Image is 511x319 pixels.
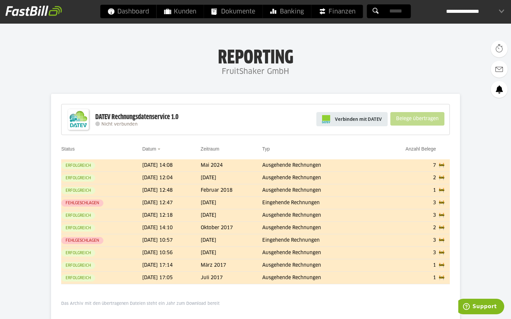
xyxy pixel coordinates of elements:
a: Finanzen [312,5,363,18]
sl-badge: Erfolgreich [61,187,95,194]
td: 🚧 [439,234,450,247]
td: 🚧 [439,272,450,284]
td: Ausgehende Rechnungen [262,222,375,234]
td: [DATE] 14:08 [142,159,201,172]
img: DATEV-Datenservice Logo [65,106,92,133]
td: 🚧 [439,159,450,172]
td: Mai 2024 [201,159,262,172]
td: März 2017 [201,259,262,272]
td: 🚧 [439,222,450,234]
td: 1 [375,272,439,284]
td: Ausgehende Rechnungen [262,272,375,284]
td: [DATE] 12:47 [142,197,201,209]
td: 3 [375,247,439,259]
td: Juli 2017 [201,272,262,284]
td: [DATE] 12:18 [142,209,201,222]
div: DATEV Rechnungsdatenservice 1.0 [95,113,178,122]
img: sort_desc.gif [157,149,162,150]
td: 3 [375,234,439,247]
sl-badge: Erfolgreich [61,249,95,257]
sl-button: Belege übertragen [390,112,444,126]
td: [DATE] 12:04 [142,172,201,184]
td: 2 [375,222,439,234]
img: fastbill_logo_white.png [5,5,62,16]
td: Ausgehende Rechnungen [262,209,375,222]
td: [DATE] 10:57 [142,234,201,247]
span: Kunden [164,5,196,18]
a: Status [61,146,75,152]
iframe: Öffnet ein Widget, in dem Sie weitere Informationen finden [458,299,504,316]
td: Ausgehende Rechnungen [262,159,375,172]
a: Dashboard [100,5,156,18]
td: 1 [375,259,439,272]
sl-badge: Erfolgreich [61,162,95,169]
td: [DATE] 10:56 [142,247,201,259]
td: 🚧 [439,247,450,259]
td: 🚧 [439,209,450,222]
td: Ausgehende Rechnungen [262,184,375,197]
a: Typ [262,146,270,152]
sl-badge: Erfolgreich [61,212,95,219]
td: 🚧 [439,172,450,184]
td: [DATE] [201,209,262,222]
td: 3 [375,197,439,209]
img: pi-datev-logo-farbig-24.svg [322,115,330,123]
td: [DATE] 12:48 [142,184,201,197]
td: Oktober 2017 [201,222,262,234]
span: Dokumente [212,5,255,18]
h1: Reporting [68,48,443,65]
td: [DATE] 17:05 [142,272,201,284]
sl-badge: Erfolgreich [61,175,95,182]
td: Februar 2018 [201,184,262,197]
td: Ausgehende Rechnungen [262,247,375,259]
a: Zeitraum [201,146,219,152]
td: 2 [375,172,439,184]
a: Banking [263,5,311,18]
sl-badge: Erfolgreich [61,262,95,269]
td: Ausgehende Rechnungen [262,172,375,184]
td: 3 [375,209,439,222]
td: [DATE] [201,172,262,184]
p: Das Archiv mit den übertragenen Dateien steht ein Jahr zum Download bereit [61,301,450,307]
td: [DATE] 14:10 [142,222,201,234]
td: 🚧 [439,184,450,197]
td: 7 [375,159,439,172]
td: Eingehende Rechnungen [262,197,375,209]
td: Eingehende Rechnungen [262,234,375,247]
td: [DATE] 17:14 [142,259,201,272]
span: Verbinden mit DATEV [335,116,382,123]
a: Kunden [157,5,204,18]
sl-badge: Fehlgeschlagen [61,237,103,244]
span: Dashboard [108,5,149,18]
a: Anzahl Belege [406,146,436,152]
td: [DATE] [201,197,262,209]
td: Ausgehende Rechnungen [262,259,375,272]
sl-badge: Erfolgreich [61,224,95,232]
span: Finanzen [319,5,356,18]
span: Banking [270,5,304,18]
a: Dokumente [204,5,263,18]
td: 🚧 [439,197,450,209]
td: 1 [375,184,439,197]
a: Verbinden mit DATEV [316,112,388,126]
td: [DATE] [201,247,262,259]
sl-badge: Erfolgreich [61,274,95,282]
span: Nicht verbunden [101,122,138,127]
td: 🚧 [439,259,450,272]
sl-badge: Fehlgeschlagen [61,200,103,207]
td: [DATE] [201,234,262,247]
a: Datum [142,146,156,152]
